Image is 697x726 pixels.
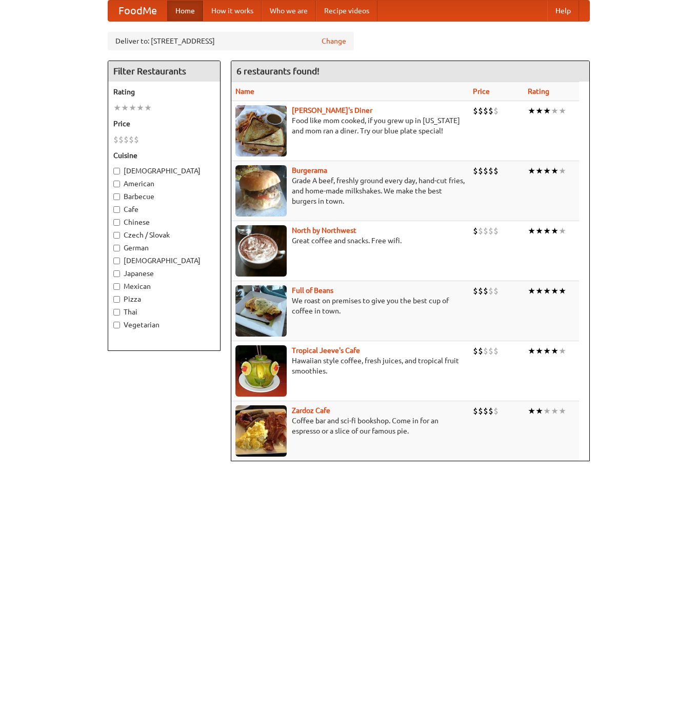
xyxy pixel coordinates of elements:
[493,285,499,297] li: $
[483,405,488,417] li: $
[113,150,215,161] h5: Cuisine
[292,226,356,234] a: North by Northwest
[535,225,543,237] li: ★
[559,225,566,237] li: ★
[488,165,493,176] li: $
[113,134,118,145] li: $
[322,36,346,46] a: Change
[543,285,551,297] li: ★
[551,345,559,357] li: ★
[528,165,535,176] li: ★
[473,225,478,237] li: $
[535,165,543,176] li: ★
[535,345,543,357] li: ★
[493,405,499,417] li: $
[528,405,535,417] li: ★
[528,345,535,357] li: ★
[113,181,120,187] input: American
[113,232,120,239] input: Czech / Slovak
[473,405,478,417] li: $
[483,105,488,116] li: $
[559,405,566,417] li: ★
[235,175,465,206] p: Grade A beef, freshly ground every day, hand-cut fries, and home-made milkshakes. We make the bes...
[551,225,559,237] li: ★
[113,217,215,227] label: Chinese
[129,134,134,145] li: $
[547,1,579,21] a: Help
[236,66,320,76] ng-pluralize: 6 restaurants found!
[488,345,493,357] li: $
[235,356,465,376] p: Hawaiian style coffee, fresh juices, and tropical fruit smoothies.
[235,285,287,337] img: beans.jpg
[113,270,120,277] input: Japanese
[473,165,478,176] li: $
[235,115,465,136] p: Food like mom cooked, if you grew up in [US_STATE] and mom ran a diner. Try our blue plate special!
[483,345,488,357] li: $
[483,225,488,237] li: $
[235,345,287,397] img: jeeves.jpg
[551,105,559,116] li: ★
[235,416,465,436] p: Coffee bar and sci-fi bookshop. Come in for an espresso or a slice of our famous pie.
[113,119,215,129] h5: Price
[292,106,372,114] a: [PERSON_NAME]'s Diner
[551,405,559,417] li: ★
[113,283,120,290] input: Mexican
[478,285,483,297] li: $
[528,285,535,297] li: ★
[488,405,493,417] li: $
[528,225,535,237] li: ★
[124,134,129,145] li: $
[203,1,262,21] a: How it works
[316,1,377,21] a: Recipe videos
[292,286,333,295] b: Full of Beans
[551,165,559,176] li: ★
[113,307,215,317] label: Thai
[113,219,120,226] input: Chinese
[478,165,483,176] li: $
[113,193,120,200] input: Barbecue
[478,105,483,116] li: $
[113,322,120,328] input: Vegetarian
[292,406,330,415] a: Zardoz Cafe
[535,285,543,297] li: ★
[113,309,120,316] input: Thai
[493,345,499,357] li: $
[543,345,551,357] li: ★
[473,105,478,116] li: $
[559,165,566,176] li: ★
[528,105,535,116] li: ★
[473,345,478,357] li: $
[136,102,144,113] li: ★
[292,346,360,355] a: Tropical Jeeve's Cafe
[493,165,499,176] li: $
[113,258,120,264] input: [DEMOGRAPHIC_DATA]
[535,405,543,417] li: ★
[113,320,215,330] label: Vegetarian
[488,105,493,116] li: $
[113,245,120,251] input: German
[108,61,220,82] h4: Filter Restaurants
[167,1,203,21] a: Home
[113,296,120,303] input: Pizza
[113,294,215,304] label: Pizza
[113,204,215,214] label: Cafe
[559,345,566,357] li: ★
[108,32,354,50] div: Deliver to: [STREET_ADDRESS]
[488,225,493,237] li: $
[535,105,543,116] li: ★
[478,225,483,237] li: $
[473,87,490,95] a: Price
[543,225,551,237] li: ★
[134,134,139,145] li: $
[121,102,129,113] li: ★
[113,256,215,266] label: [DEMOGRAPHIC_DATA]
[113,243,215,253] label: German
[144,102,152,113] li: ★
[473,285,478,297] li: $
[113,281,215,291] label: Mexican
[235,405,287,457] img: zardoz.jpg
[113,166,215,176] label: [DEMOGRAPHIC_DATA]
